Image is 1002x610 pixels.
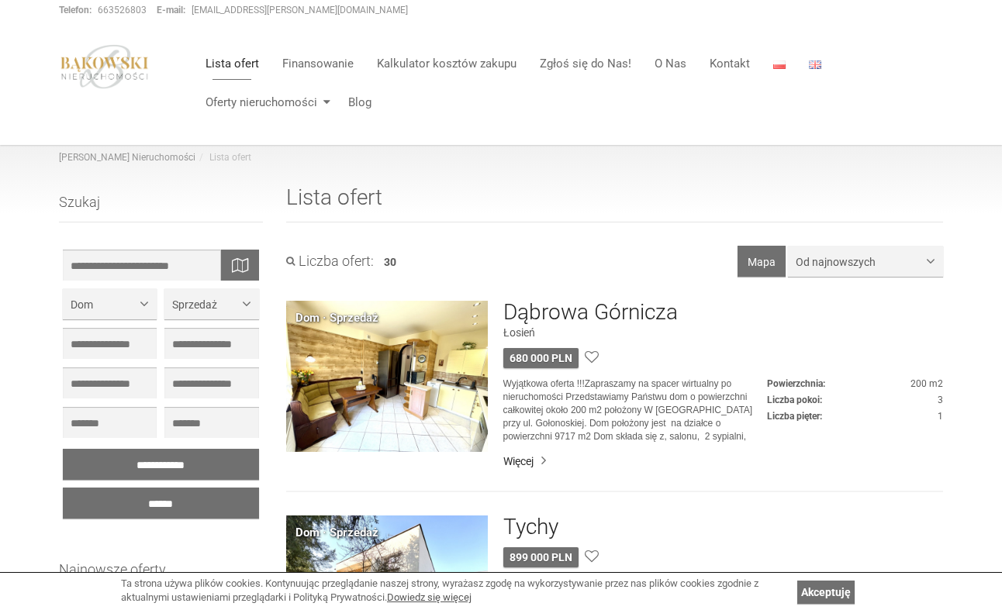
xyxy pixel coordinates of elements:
[738,246,786,277] button: Mapa
[767,410,822,423] dt: Liczba pięter:
[767,394,943,407] dd: 3
[767,377,825,391] dt: Powierzchnia:
[503,301,678,325] a: Dąbrowa Górnicza
[286,253,374,269] h3: Liczba ofert:
[698,48,762,79] a: Kontakt
[503,515,558,539] a: Tychy
[59,5,92,16] strong: Telefon:
[271,48,365,79] a: Finansowanie
[192,5,408,16] a: [EMAIL_ADDRESS][PERSON_NAME][DOMAIN_NAME]
[528,48,643,79] a: Zgłoś się do Nas!
[767,377,943,391] dd: 200 m2
[286,186,944,222] h1: Lista ofert
[384,256,396,268] span: 30
[767,410,943,423] dd: 1
[59,195,263,222] h3: Szukaj
[164,288,258,319] button: Sprzedaż
[809,60,821,69] img: English
[503,377,767,444] p: Wyjątkowa oferta !!!Zapraszamy na spacer wirtualny po nieruchomości Przedstawiamy Państwu dom o p...
[643,48,698,79] a: O Nas
[71,297,137,312] span: Dom
[503,453,943,469] a: Więcej
[286,301,488,452] img: Dom Sprzedaż Dąbrowa Górnicza Łosień Gołonoska
[194,48,271,79] a: Lista ofert
[295,310,378,326] div: Dom · Sprzedaż
[796,254,924,270] span: Od najnowszych
[773,60,786,69] img: Polski
[172,297,239,312] span: Sprzedaż
[59,152,195,163] a: [PERSON_NAME] Nieruchomości
[121,577,790,605] div: Ta strona używa plików cookies. Kontynuując przeglądanie naszej strony, wyrażasz zgodę na wykorzy...
[337,87,371,118] a: Blog
[195,151,251,164] li: Lista ofert
[788,246,943,277] button: Od najnowszych
[59,44,150,89] img: logo
[503,325,943,340] figure: Łosień
[98,5,147,16] a: 663526803
[295,525,378,541] div: Dom · Sprzedaż
[220,250,259,281] div: Wyszukaj na mapie
[59,562,263,590] h3: Najnowsze oferty
[387,591,472,603] a: Dowiedz się więcej
[503,348,579,368] div: 680 000 PLN
[767,394,822,407] dt: Liczba pokoi:
[194,87,337,118] a: Oferty nieruchomości
[797,581,855,604] a: Akceptuję
[157,5,185,16] strong: E-mail:
[63,288,157,319] button: Dom
[503,547,579,567] div: 899 000 PLN
[365,48,528,79] a: Kalkulator kosztów zakupu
